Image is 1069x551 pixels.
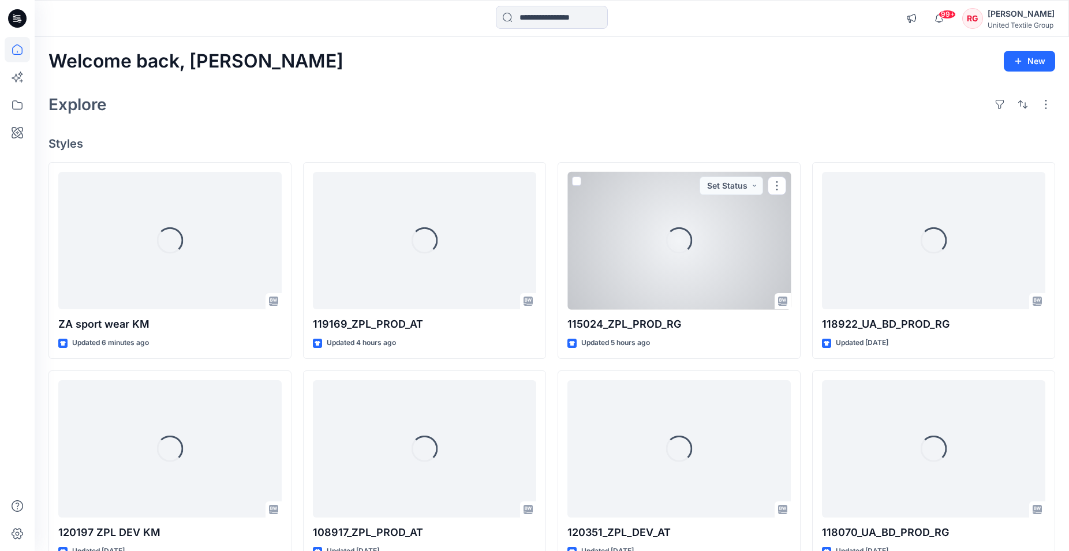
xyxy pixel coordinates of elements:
p: 120197 ZPL DEV KM [58,524,282,541]
h2: Explore [48,95,107,114]
p: Updated 5 hours ago [581,337,650,349]
h2: Welcome back, [PERSON_NAME] [48,51,343,72]
div: RG [962,8,983,29]
button: New [1004,51,1055,72]
p: Updated 6 minutes ago [72,337,149,349]
span: 99+ [939,10,956,19]
h4: Styles [48,137,1055,151]
p: 120351_ZPL_DEV_AT [567,524,791,541]
div: [PERSON_NAME] [988,7,1055,21]
p: ZA sport wear KM [58,316,282,332]
div: United Textile Group [988,21,1055,29]
p: Updated 4 hours ago [327,337,396,349]
p: 115024_ZPL_PROD_RG [567,316,791,332]
p: 118070_UA_BD_PROD_RG [822,524,1045,541]
p: 108917_ZPL_PROD_AT [313,524,536,541]
p: 119169_ZPL_PROD_AT [313,316,536,332]
p: 118922_UA_BD_PROD_RG [822,316,1045,332]
p: Updated [DATE] [836,337,888,349]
